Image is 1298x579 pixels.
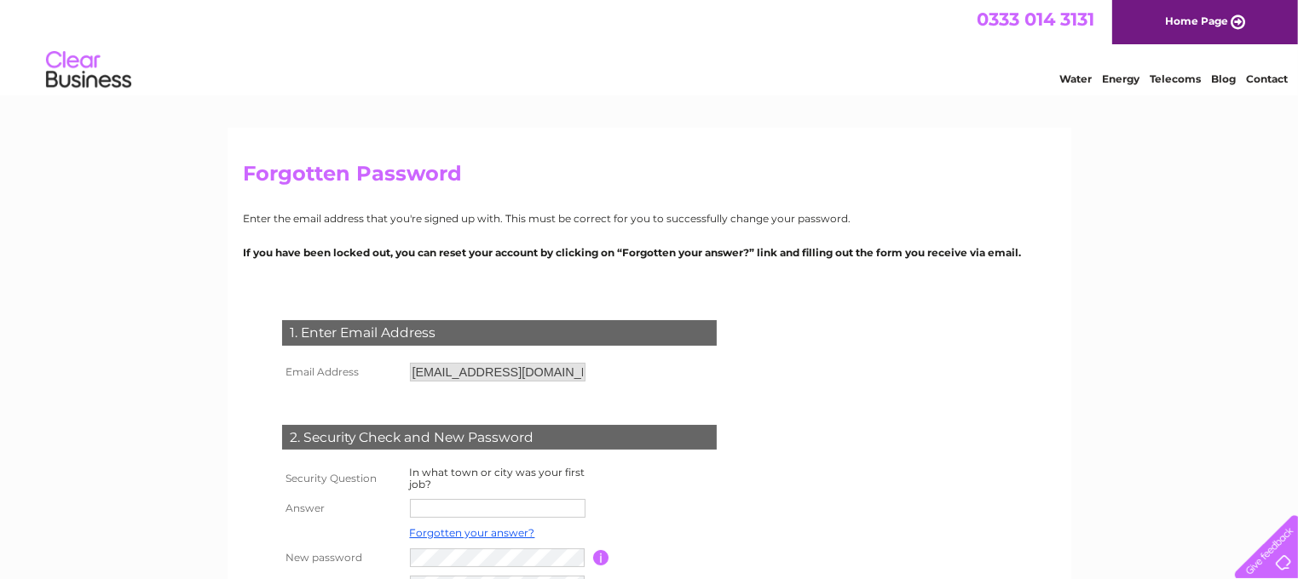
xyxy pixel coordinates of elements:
a: Forgotten your answer? [410,526,535,539]
div: 2. Security Check and New Password [282,425,717,450]
a: Telecoms [1150,72,1201,85]
a: Water [1059,72,1092,85]
p: Enter the email address that you're signed up with. This must be correct for you to successfully ... [244,210,1055,226]
a: Energy [1102,72,1139,85]
a: 0333 014 3131 [977,9,1094,30]
th: New password [278,544,406,571]
input: Information [593,550,609,565]
a: Contact [1246,72,1288,85]
label: In what town or city was your first job? [410,466,586,490]
th: Answer [278,495,406,522]
img: logo.png [45,44,132,96]
a: Blog [1211,72,1236,85]
th: Security Question [278,462,406,495]
div: 1. Enter Email Address [282,320,717,346]
div: Clear Business is a trading name of Verastar Limited (registered in [GEOGRAPHIC_DATA] No. 3667643... [247,9,1053,83]
th: Email Address [278,358,406,386]
p: If you have been locked out, you can reset your account by clicking on “Forgotten your answer?” l... [244,244,1055,261]
h2: Forgotten Password [244,162,1055,194]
